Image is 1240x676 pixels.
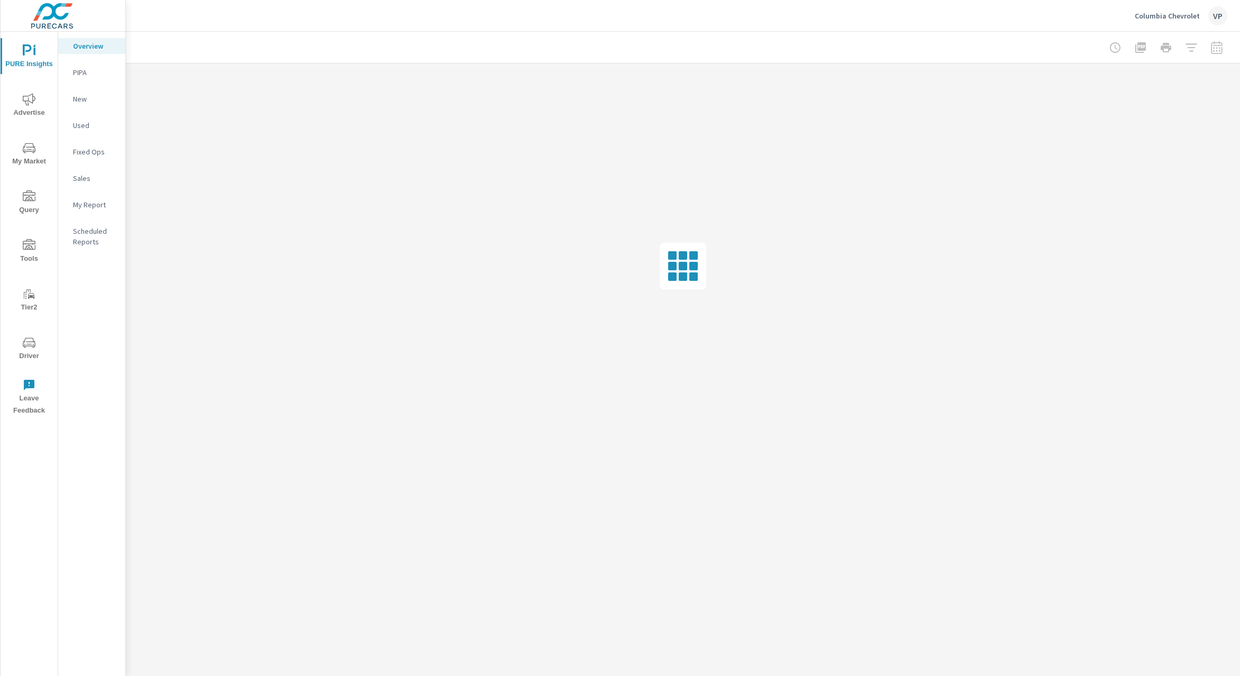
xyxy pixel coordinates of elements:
[58,38,125,54] div: Overview
[4,93,54,119] span: Advertise
[73,173,117,184] p: Sales
[73,199,117,210] p: My Report
[1,32,58,421] div: nav menu
[58,117,125,133] div: Used
[4,288,54,314] span: Tier2
[58,223,125,250] div: Scheduled Reports
[4,336,54,362] span: Driver
[1208,6,1227,25] div: VP
[58,65,125,80] div: PIPA
[4,44,54,70] span: PURE Insights
[58,197,125,213] div: My Report
[4,142,54,168] span: My Market
[4,379,54,417] span: Leave Feedback
[4,239,54,265] span: Tools
[1135,11,1200,21] p: Columbia Chevrolet
[58,144,125,160] div: Fixed Ops
[58,91,125,107] div: New
[73,120,117,131] p: Used
[73,147,117,157] p: Fixed Ops
[58,170,125,186] div: Sales
[73,226,117,247] p: Scheduled Reports
[73,41,117,51] p: Overview
[73,94,117,104] p: New
[73,67,117,78] p: PIPA
[4,190,54,216] span: Query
